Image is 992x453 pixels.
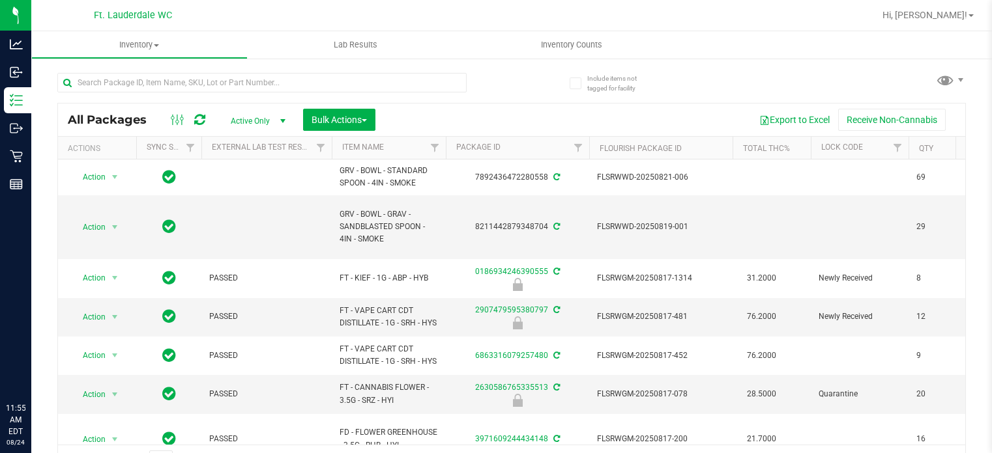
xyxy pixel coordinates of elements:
[31,31,248,59] a: Inventory
[444,278,591,291] div: Newly Received
[6,437,25,447] p: 08/24
[209,350,324,362] span: PASSED
[551,172,560,182] span: Sync from Compliance System
[916,272,966,284] span: 8
[916,171,966,184] span: 69
[71,269,106,287] span: Action
[6,402,25,437] p: 11:55 AM EDT
[887,137,909,159] a: Filter
[10,38,23,51] inline-svg: Analytics
[212,143,314,152] a: External Lab Test Result
[919,144,933,153] a: Qty
[916,433,966,445] span: 16
[463,31,680,59] a: Inventory Counts
[743,144,790,153] a: Total THC%
[340,208,438,246] span: GRV - BOWL - GRAV - SANDBLASTED SPOON - 4IN - SMOKE
[162,346,176,364] span: In Sync
[568,137,589,159] a: Filter
[107,269,123,287] span: select
[162,307,176,325] span: In Sync
[71,218,106,236] span: Action
[819,272,901,284] span: Newly Received
[916,388,966,400] span: 20
[248,31,464,59] a: Lab Results
[340,305,438,329] span: FT - VAPE CART CDT DISTILLATE - 1G - SRH - HYS
[821,143,863,152] a: Lock Code
[10,94,23,107] inline-svg: Inventory
[597,433,725,445] span: FLSRWGM-20250817-200
[10,122,23,135] inline-svg: Outbound
[107,385,123,404] span: select
[107,346,123,364] span: select
[68,113,160,127] span: All Packages
[597,171,725,184] span: FLSRWWD-20250821-006
[310,137,332,159] a: Filter
[916,350,966,362] span: 9
[162,385,176,403] span: In Sync
[740,269,783,288] span: 31.2000
[597,221,725,233] span: FLSRWWD-20250819-001
[597,388,725,400] span: FLSRWGM-20250817-078
[424,137,446,159] a: Filter
[740,307,783,326] span: 76.2000
[340,381,438,406] span: FT - CANNABIS FLOWER - 3.5G - SRZ - HYI
[107,430,123,448] span: select
[340,165,438,189] span: GRV - BOWL - STANDARD SPOON - 4IN - SMOKE
[209,388,324,400] span: PASSED
[162,168,176,186] span: In Sync
[209,433,324,445] span: PASSED
[340,426,438,451] span: FD - FLOWER GREENHOUSE - 3.5G - RHB - HYI
[751,109,838,131] button: Export to Excel
[107,218,123,236] span: select
[475,267,548,276] a: 0186934246390555
[597,310,725,323] span: FLSRWGM-20250817-481
[916,221,966,233] span: 29
[551,434,560,443] span: Sync from Compliance System
[475,351,548,360] a: 6863316079257480
[740,346,783,365] span: 76.2000
[71,346,106,364] span: Action
[475,434,548,443] a: 3971609244434148
[444,394,591,407] div: Quarantine
[883,10,967,20] span: Hi, [PERSON_NAME]!
[71,385,106,404] span: Action
[107,308,123,326] span: select
[597,350,725,362] span: FLSRWGM-20250817-452
[71,308,106,326] span: Action
[162,430,176,448] span: In Sync
[209,272,324,284] span: PASSED
[444,221,591,233] div: 8211442879348704
[600,144,682,153] a: Flourish Package ID
[444,171,591,184] div: 7892436472280558
[209,310,324,323] span: PASSED
[340,343,438,368] span: FT - VAPE CART CDT DISTILLATE - 1G - SRH - HYS
[10,150,23,163] inline-svg: Retail
[13,349,52,388] iframe: Resource center
[162,269,176,287] span: In Sync
[303,109,375,131] button: Bulk Actions
[57,73,467,92] input: Search Package ID, Item Name, SKU, Lot or Part Number...
[740,430,783,448] span: 21.7000
[597,272,725,284] span: FLSRWGM-20250817-1314
[475,383,548,392] a: 2630586765335513
[340,272,438,284] span: FT - KIEF - 1G - ABP - HYB
[456,143,501,152] a: Package ID
[475,305,548,314] a: 2907479595380797
[551,305,560,314] span: Sync from Compliance System
[740,385,783,404] span: 28.5000
[147,143,197,152] a: Sync Status
[10,66,23,79] inline-svg: Inbound
[819,310,901,323] span: Newly Received
[551,267,560,276] span: Sync from Compliance System
[819,388,901,400] span: Quarantine
[444,316,591,329] div: Newly Received
[162,217,176,236] span: In Sync
[316,39,395,51] span: Lab Results
[71,168,106,186] span: Action
[916,310,966,323] span: 12
[107,168,123,186] span: select
[10,178,23,191] inline-svg: Reports
[68,144,131,153] div: Actions
[180,137,201,159] a: Filter
[551,383,560,392] span: Sync from Compliance System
